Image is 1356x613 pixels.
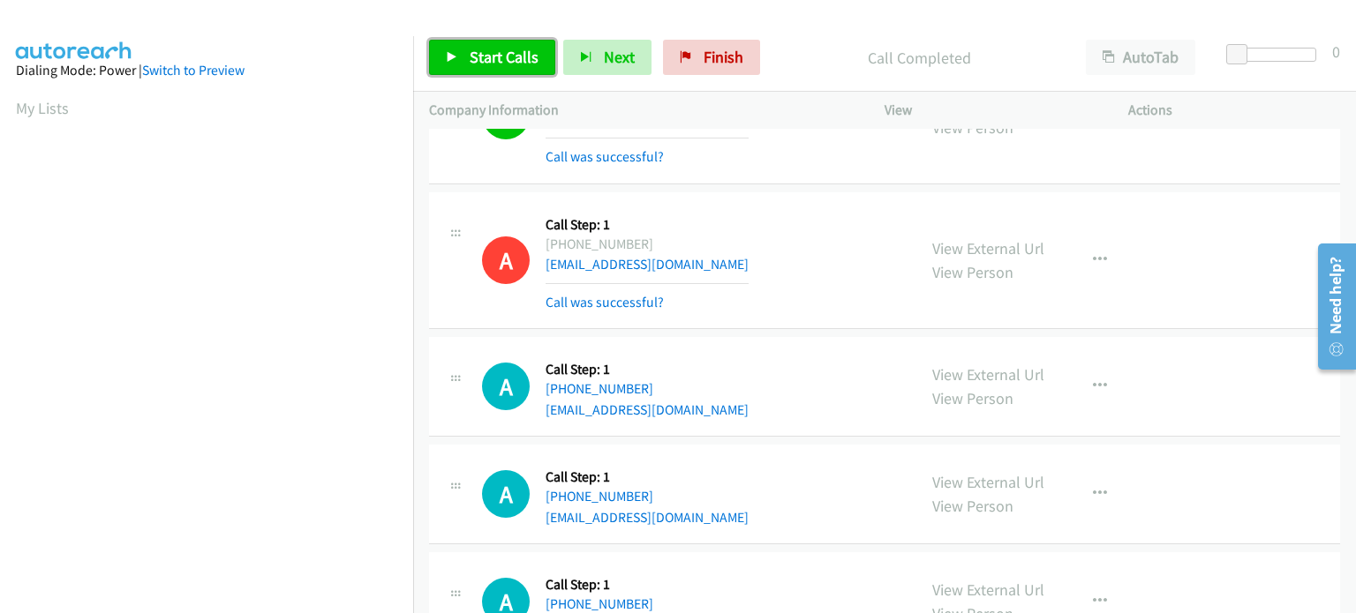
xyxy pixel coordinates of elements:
a: [EMAIL_ADDRESS][DOMAIN_NAME] [546,256,749,273]
a: [PHONE_NUMBER] [546,595,653,612]
h5: Call Step: 1 [546,576,749,594]
span: Next [604,47,635,67]
span: Finish [704,47,743,67]
p: Call Completed [784,46,1054,70]
h1: A [482,470,530,518]
a: [EMAIL_ADDRESS][DOMAIN_NAME] [546,401,749,418]
h1: A [482,236,530,284]
a: View External Url [932,472,1044,492]
a: [PHONE_NUMBER] [546,380,653,397]
a: [EMAIL_ADDRESS][DOMAIN_NAME] [546,509,749,526]
button: Next [563,40,652,75]
a: View External Url [932,238,1044,258]
a: [PHONE_NUMBER] [546,488,653,505]
a: Call was successful? [546,294,664,310]
h5: Call Step: 1 [546,216,749,234]
a: View Person [932,496,1013,516]
p: Company Information [429,100,853,121]
div: [PHONE_NUMBER] [546,234,749,255]
a: View Person [932,117,1013,138]
p: View [885,100,1096,121]
a: Finish [663,40,760,75]
h5: Call Step: 1 [546,468,749,486]
iframe: Resource Center [1306,236,1356,377]
a: My Lists [16,98,69,118]
a: View Person [932,262,1013,282]
a: Start Calls [429,40,555,75]
a: View External Url [932,579,1044,600]
button: AutoTab [1086,40,1195,75]
a: View Person [932,388,1013,408]
div: The call is yet to be attempted [482,363,530,410]
div: Delay between calls (in seconds) [1235,48,1316,62]
div: Dialing Mode: Power | [16,60,397,81]
a: View External Url [932,364,1044,385]
div: 0 [1332,40,1340,64]
p: Actions [1128,100,1340,121]
h1: A [482,363,530,410]
a: Call was successful? [546,148,664,165]
div: The call is yet to be attempted [482,470,530,518]
h5: Call Step: 1 [546,361,749,378]
a: Switch to Preview [142,62,245,78]
span: Start Calls [470,47,539,67]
